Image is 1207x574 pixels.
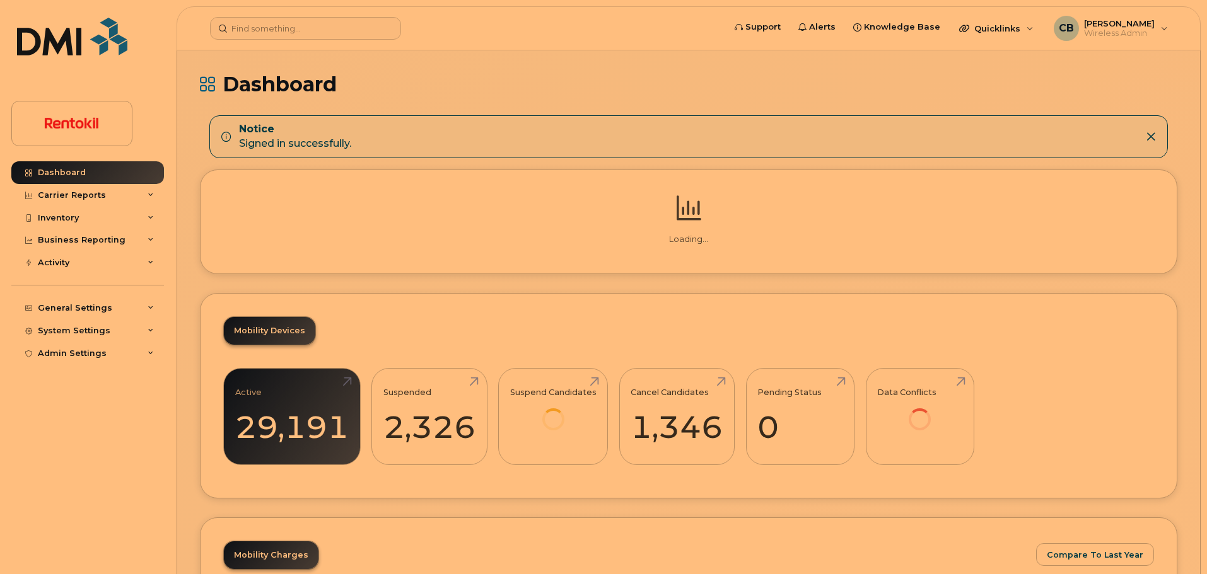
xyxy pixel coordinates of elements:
a: Suspended 2,326 [383,375,475,458]
a: Data Conflicts [877,375,962,447]
div: Signed in successfully. [239,122,351,151]
h1: Dashboard [200,73,1177,95]
a: Cancel Candidates 1,346 [631,375,723,458]
button: Compare To Last Year [1036,543,1154,566]
a: Mobility Devices [224,317,315,345]
a: Active 29,191 [235,375,349,458]
a: Mobility Charges [224,541,318,569]
p: Loading... [223,234,1154,245]
a: Pending Status 0 [757,375,843,458]
span: Compare To Last Year [1047,549,1143,561]
a: Suspend Candidates [510,375,597,447]
strong: Notice [239,122,351,137]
